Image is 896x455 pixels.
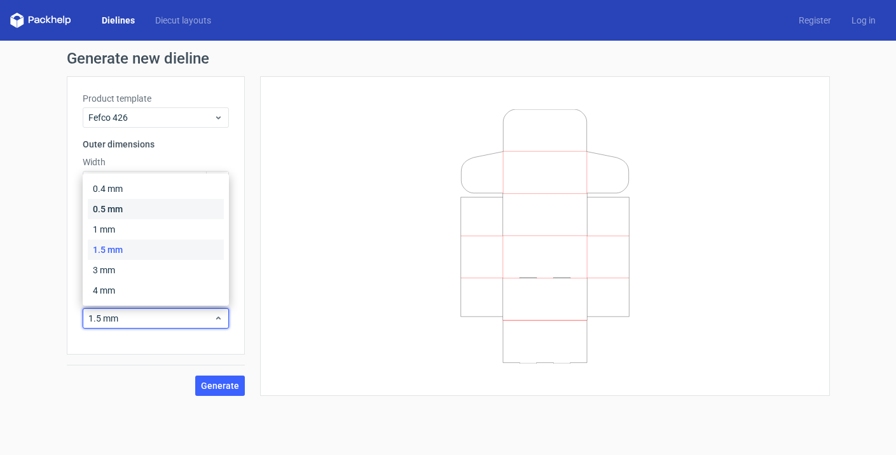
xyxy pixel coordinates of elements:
[88,312,214,325] span: 1.5 mm
[88,219,224,240] div: 1 mm
[201,381,239,390] span: Generate
[83,156,229,168] label: Width
[88,111,214,124] span: Fefco 426
[206,172,228,191] span: mm
[67,51,830,66] h1: Generate new dieline
[841,14,886,27] a: Log in
[88,240,224,260] div: 1.5 mm
[145,14,221,27] a: Diecut layouts
[88,179,224,199] div: 0.4 mm
[88,260,224,280] div: 3 mm
[88,280,224,301] div: 4 mm
[88,199,224,219] div: 0.5 mm
[195,376,245,396] button: Generate
[92,14,145,27] a: Dielines
[83,138,229,151] h3: Outer dimensions
[83,92,229,105] label: Product template
[789,14,841,27] a: Register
